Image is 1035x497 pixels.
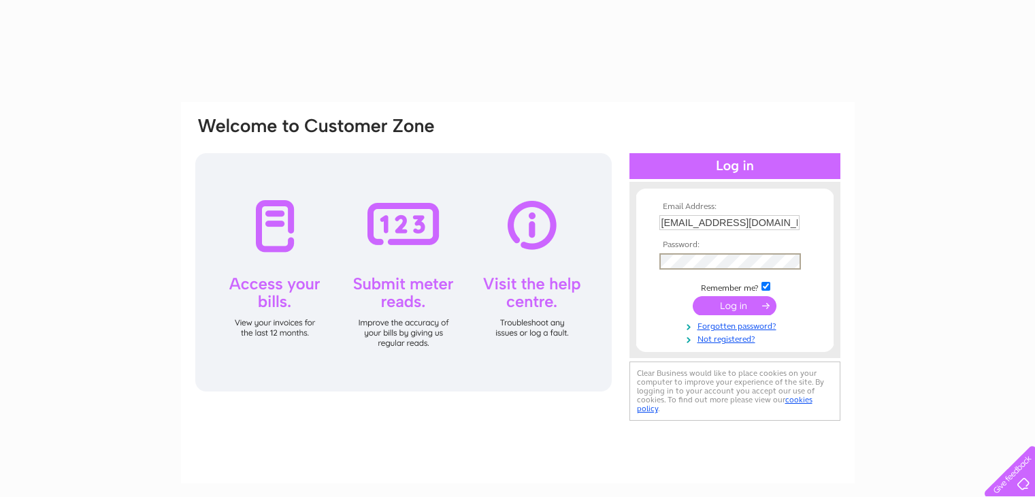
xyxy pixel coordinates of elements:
[629,362,840,421] div: Clear Business would like to place cookies on your computer to improve your experience of the sit...
[656,202,814,212] th: Email Address:
[693,296,776,315] input: Submit
[659,319,814,332] a: Forgotten password?
[656,280,814,293] td: Remember me?
[637,395,812,413] a: cookies policy
[659,332,814,344] a: Not registered?
[656,240,814,250] th: Password:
